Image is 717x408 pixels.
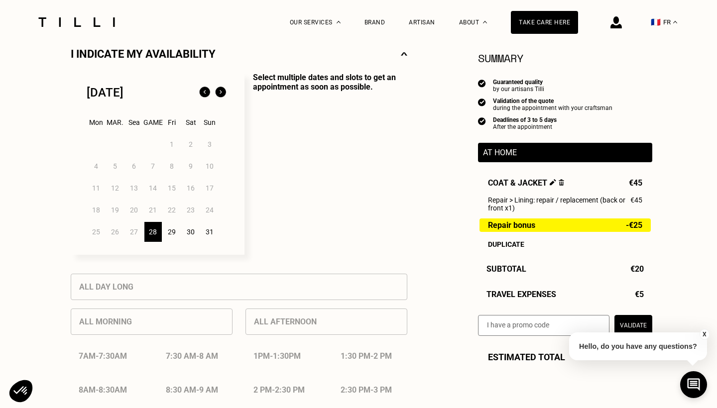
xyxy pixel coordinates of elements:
div: [DATE] [87,86,123,100]
img: About drop-down menu [483,21,487,23]
p: AT HOME [483,148,647,157]
span: COAT & JACKET [488,178,564,188]
div: 29 [163,222,181,242]
img: icon list info [478,98,486,106]
img: Edit [550,179,556,186]
a: Brand [364,19,385,26]
span: Repair > Lining: repair / replacement (back or front x1) [488,196,630,212]
div: Validation of the quote [493,98,612,104]
img: Drop-down menu [337,21,341,23]
img: drop-down menu [673,21,677,23]
span: Repair bonus [488,221,535,229]
span: €20 [630,264,644,274]
img: login icon [610,16,622,28]
button: VALIDATE [614,315,652,336]
img: Delete [559,179,564,186]
span: €45 [629,178,642,188]
div: during the appointment with your craftsman [493,104,612,111]
div: SUBTOTAL [478,264,652,274]
img: Next month [213,85,229,101]
img: Previous month [197,85,213,101]
img: icon list info [478,79,486,88]
button: X [700,329,710,340]
span: €5 [635,290,644,299]
span: €45 [630,196,642,204]
img: Logo of the Tilli seamstress service [35,17,119,27]
div: Deadlines of 3 to 5 days [493,116,557,123]
div: by our artisans Tilli [493,86,544,93]
img: icon list info [478,116,486,125]
div: TRAVEL EXPENSES [478,290,652,299]
div: 31 [201,222,219,242]
p: Hello, do you have any questions? [569,332,707,360]
span: -€25 [626,221,642,229]
div: After the appointment [493,123,557,130]
span: 🇫🇷 [651,17,661,27]
p: I INDICATE MY AVAILABILITY [71,48,216,60]
div: 30 [182,222,200,242]
div: Guaranteed quality [493,79,544,86]
div: ESTIMATED TOTAL [478,352,652,362]
p: Select multiple dates and slots to get an appointment as soon as possible. [244,73,407,255]
a: ARTISAN [409,19,435,26]
section: SUMMARY [478,50,652,66]
img: svg+xml;base64,PHN2ZyBmaWxsPSJub25lIiBoZWlnaHQ9IjE0IiB2aWV3Qm94PSIwIDAgMjggMTQiIHdpZHRoPSIyOCIgeG... [401,48,407,60]
div: 28 [144,222,162,242]
input: I have a promo code [478,315,609,336]
div: DUPLICATE [488,240,642,248]
a: TAKE CARE HERE [511,11,578,34]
